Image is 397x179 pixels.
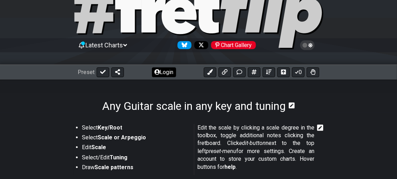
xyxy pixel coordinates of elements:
[82,154,189,164] li: Select/Edit
[248,67,260,77] button: Add scale/chord fretkit item
[224,164,236,170] strong: help
[304,42,312,48] span: Toggle light / dark theme
[211,41,256,49] div: Chart Gallery
[102,99,286,113] h1: Click to edit
[74,124,314,175] span: Click to edit
[78,69,95,75] span: Preset
[98,124,122,131] strong: Key/Root
[82,124,189,134] li: Select
[197,124,314,171] p: Edit the scale by clicking a scale degree in the toolbox, toggle additional notes clicking the fr...
[82,144,189,153] li: Edit
[86,41,123,49] span: Latest Charts
[204,67,216,77] button: Add an identical marker to each fretkit.
[97,67,109,77] button: Done edit!
[208,41,256,49] a: #fretflip at Pinterest
[239,140,266,146] em: edit-button
[95,164,133,171] strong: Scale patterns
[218,67,231,77] button: Add media link
[152,67,176,77] button: Login
[191,41,208,49] a: Follow #fretflip at X
[175,41,191,49] a: Follow #fretflip at Bluesky
[82,164,189,173] li: Draw
[233,67,246,77] button: Add Text
[91,144,106,151] strong: Scale
[263,67,275,77] button: Open sort Window
[82,134,189,144] li: Select
[317,124,323,132] i: Edit
[111,67,124,77] button: Share Preset
[110,154,127,161] strong: Tuning
[98,134,146,141] strong: Scale or Arpeggio
[206,148,236,154] em: preset-menu
[292,67,305,77] button: 0
[277,67,290,77] button: Toggle horizontal chord view
[307,67,319,77] button: Toggle Dexterity for all fretkits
